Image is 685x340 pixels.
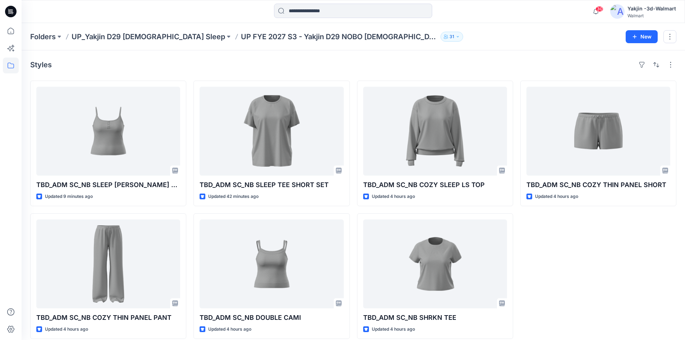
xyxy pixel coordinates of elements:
a: TBD_ADM SC_NB COZY THIN PANEL PANT [36,219,180,308]
a: TBD_ADM SC_NB SLEEP TEE SHORT SET [200,87,343,176]
a: TBD_ADM SC_NB COZY THIN PANEL SHORT [526,87,670,176]
a: Folders [30,32,56,42]
a: TBD_ADM SC_NB SHRKN TEE [363,219,507,308]
button: New [626,30,658,43]
p: TBD_ADM SC_NB SHRKN TEE [363,313,507,323]
p: TBD_ADM SC_NB SLEEP TEE SHORT SET [200,180,343,190]
a: TBD_ADM SC_NB DOUBLE CAMI [200,219,343,308]
p: TBD_ADM SC_NB COZY THIN PANEL SHORT [526,180,670,190]
a: TBD_ADM SC_NB COZY SLEEP LS TOP [363,87,507,176]
p: TBD_ADM SC_NB COZY SLEEP LS TOP [363,180,507,190]
p: TBD_ADM SC_NB SLEEP [PERSON_NAME] SET [36,180,180,190]
p: TBD_ADM SC_NB COZY THIN PANEL PANT [36,313,180,323]
a: TBD_ADM SC_NB SLEEP CAMI BOXER SET [36,87,180,176]
p: UP FYE 2027 S3 - Yakjin D29 NOBO [DEMOGRAPHIC_DATA] Sleepwear [241,32,438,42]
p: Updated 4 hours ago [372,326,415,333]
div: Yakjin -3d-Walmart [627,4,676,13]
p: Updated 4 hours ago [372,193,415,200]
span: 30 [595,6,603,12]
button: 31 [440,32,463,42]
a: UP_Yakjin D29 [DEMOGRAPHIC_DATA] Sleep [72,32,225,42]
p: Updated 42 minutes ago [208,193,259,200]
p: Updated 4 hours ago [45,326,88,333]
p: Updated 4 hours ago [535,193,578,200]
p: 31 [449,33,454,41]
img: avatar [610,4,625,19]
p: TBD_ADM SC_NB DOUBLE CAMI [200,313,343,323]
p: Updated 4 hours ago [208,326,251,333]
div: Walmart [627,13,676,18]
h4: Styles [30,60,52,69]
p: Updated 9 minutes ago [45,193,93,200]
